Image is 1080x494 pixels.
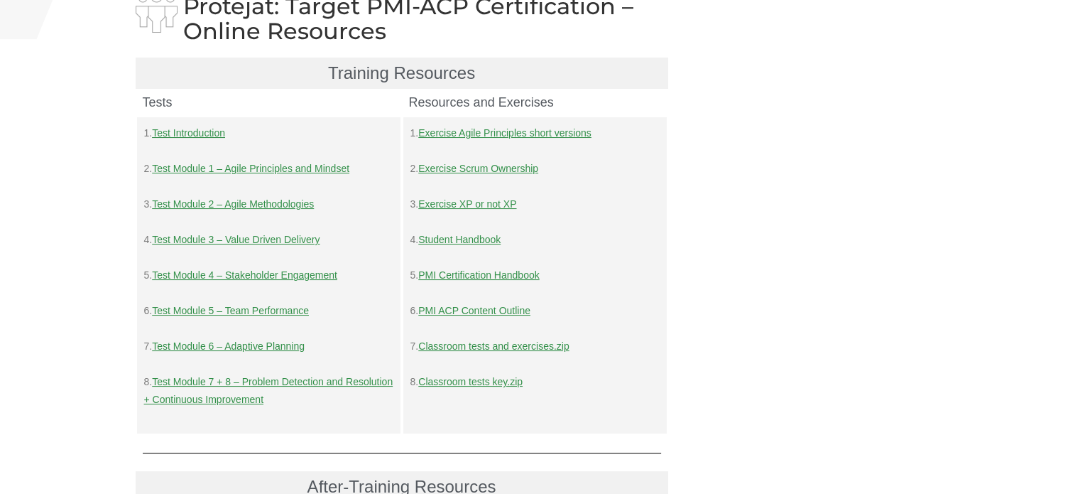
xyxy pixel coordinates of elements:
[144,124,393,142] p: 1.
[144,267,393,284] p: 5.
[152,305,309,316] a: Test Module 5 – Team Performance
[144,338,393,355] p: 7.
[144,160,393,178] p: 2.
[143,96,395,109] h4: Tests
[152,127,225,139] a: Test Introduction
[418,305,530,316] a: PMI ACP Content Outline
[144,231,393,249] p: 4.
[418,376,523,387] a: Classroom tests key.zip
[418,198,516,210] a: Exercise XP or not XP
[410,231,660,249] p: 4.
[410,373,660,391] p: 8.
[144,195,393,213] p: 3.
[418,127,591,139] a: Exercise Agile Principles short versions
[410,124,660,142] p: 1.
[144,302,393,320] p: 6.
[143,65,661,82] h3: Training Resources
[152,234,320,245] a: Test Module 3 – Value Driven Delivery
[152,163,349,174] a: Test Module 1 – Agile Principles and Mindset
[152,340,305,352] a: Test Module 6 – Adaptive Planning
[410,160,660,178] p: 2.
[418,234,501,245] a: Student Handbook
[418,163,538,174] a: Exercise Scrum Ownership
[152,269,337,281] a: Test Module 4 – Stakeholder Engagement
[418,269,539,281] a: PMI Certification Handbook
[410,267,660,284] p: 5.
[152,198,314,210] a: Test Module 2 – Agile Methodologies
[410,195,660,213] p: 3.
[409,96,661,109] h4: Resources and Exercises
[418,340,569,352] a: Classroom tests and exercises.zip
[144,373,393,409] p: 8.
[144,376,393,405] a: Test Module 7 + 8 – Problem Detection and Resolution + Continuous Improvement
[410,302,660,320] p: 6.
[410,338,660,355] p: 7.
